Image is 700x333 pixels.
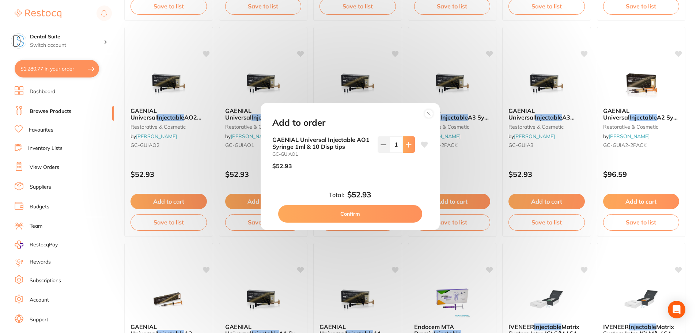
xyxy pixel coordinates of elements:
button: Confirm [278,205,422,223]
h2: Add to order [272,118,325,128]
small: GC-GUIAO1 [272,151,372,157]
p: $52.93 [272,163,292,169]
b: $52.93 [347,190,371,199]
label: Total: [329,192,344,198]
b: GAENIAL Universal Injectable AO1 Syringe 1ml & 10 Disp tips [272,136,372,150]
div: Open Intercom Messenger [668,301,685,318]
